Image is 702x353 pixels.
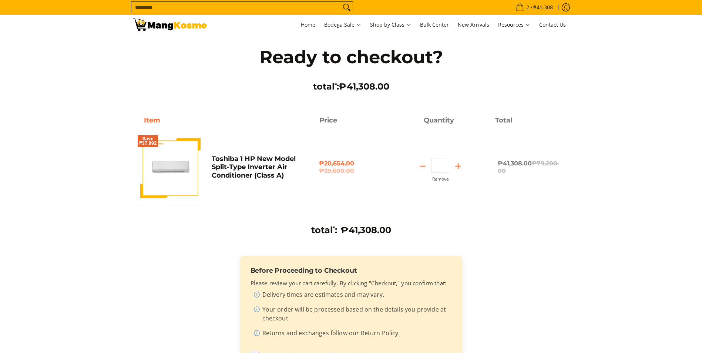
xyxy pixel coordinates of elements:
li: Delivery times are estimates and may vary. [253,290,452,302]
h1: Ready to checkout? [244,46,459,68]
a: Shop by Class [366,15,415,35]
a: Contact Us [535,15,570,35]
del: ₱79,200.00 [498,160,559,174]
span: ₱20,654.00 [319,160,383,175]
a: Toshiba 1 HP New Model Split-Type Inverter Air Conditioner (Class A) [212,155,296,179]
span: ₱41,308.00 [341,225,391,235]
button: Search [341,2,353,13]
div: Please review your cart carefully. By clicking "Checkout," you confirm that: [251,279,452,341]
a: Resources [494,15,534,35]
h3: Before Proceeding to Checkout [251,266,452,275]
a: New Arrivals [454,15,493,35]
span: 2 [525,5,530,10]
li: Your order will be processed based on the details you provide at checkout. [253,305,452,326]
span: ₱41,308.00 [339,81,389,92]
span: Home [301,21,315,28]
img: Default Title Toshiba 1 HP New Model Split-Type Inverter Air Conditioner (Class A) [140,138,201,198]
button: Remove [432,176,449,182]
img: Your Shopping Cart | Mang Kosme [133,19,207,31]
span: ₱41,308 [532,5,554,10]
span: Shop by Class [370,20,411,30]
a: Bodega Sale [320,15,365,35]
span: Save ₱37,892 [139,137,157,145]
nav: Main Menu [214,15,570,35]
span: Contact Us [539,21,566,28]
span: • [514,3,555,11]
a: Bulk Center [416,15,453,35]
span: Bulk Center [420,21,449,28]
a: Home [297,15,319,35]
button: Subtract [414,160,431,172]
span: Bodega Sale [324,20,361,30]
button: Add [449,160,467,172]
span: ₱41,308.00 [498,160,559,174]
del: ₱39,600.00 [319,167,383,175]
h3: total : [244,81,459,92]
span: New Arrivals [458,21,489,28]
h3: total : [311,225,337,236]
span: Resources [498,20,530,30]
li: Returns and exchanges follow our Return Policy. [253,329,452,340]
